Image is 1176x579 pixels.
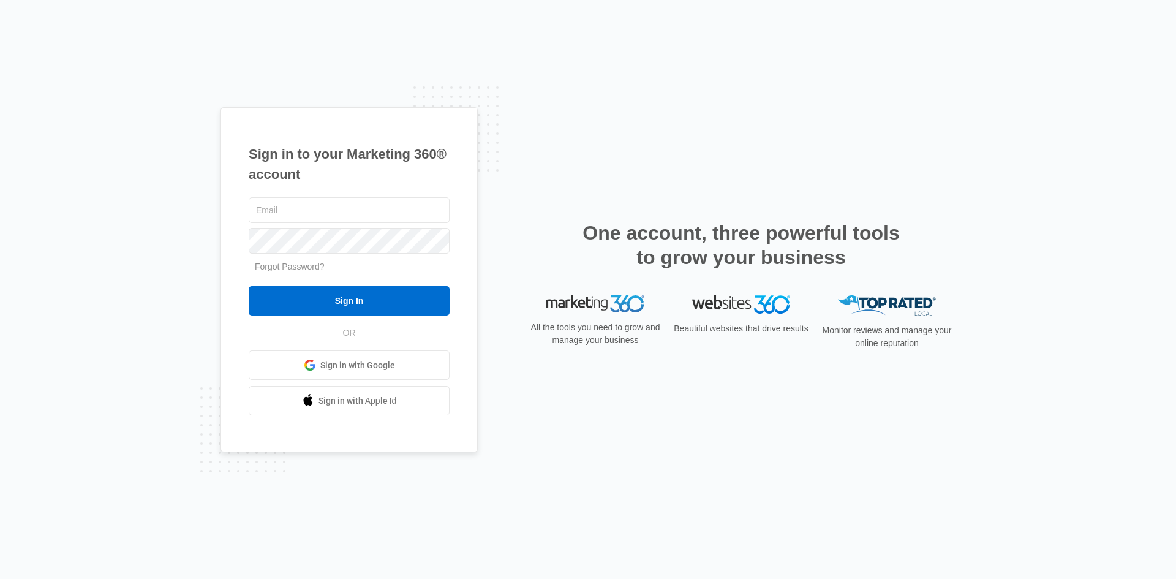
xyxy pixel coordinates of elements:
[249,386,450,415] a: Sign in with Apple Id
[320,359,395,372] span: Sign in with Google
[527,321,664,347] p: All the tools you need to grow and manage your business
[249,350,450,380] a: Sign in with Google
[579,221,903,270] h2: One account, three powerful tools to grow your business
[249,144,450,184] h1: Sign in to your Marketing 360® account
[673,322,810,335] p: Beautiful websites that drive results
[818,324,956,350] p: Monitor reviews and manage your online reputation
[318,395,397,407] span: Sign in with Apple Id
[692,295,790,313] img: Websites 360
[334,327,364,339] span: OR
[255,262,325,271] a: Forgot Password?
[249,286,450,316] input: Sign In
[838,295,936,316] img: Top Rated Local
[546,295,644,312] img: Marketing 360
[249,197,450,223] input: Email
